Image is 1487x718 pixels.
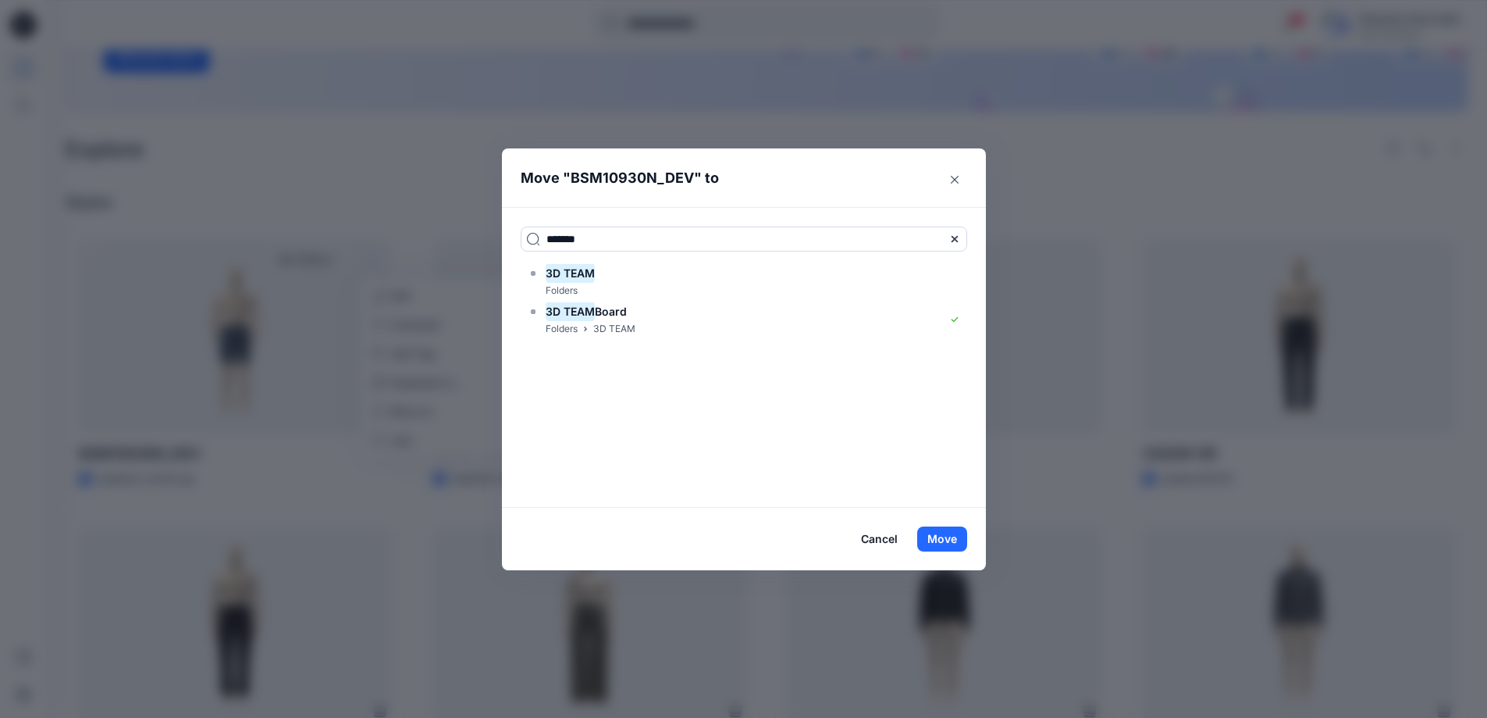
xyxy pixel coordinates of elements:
[546,283,578,299] p: Folders
[595,305,627,318] span: Board
[571,167,694,189] p: BSM10930N_DEV
[917,527,967,552] button: Move
[942,167,967,192] button: Close
[851,527,908,552] button: Cancel
[593,321,635,338] p: 3D TEAM
[546,301,595,322] mark: 3D TEAM
[502,148,962,208] header: Move " " to
[546,263,595,284] mark: 3D TEAM
[546,321,578,338] p: Folders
